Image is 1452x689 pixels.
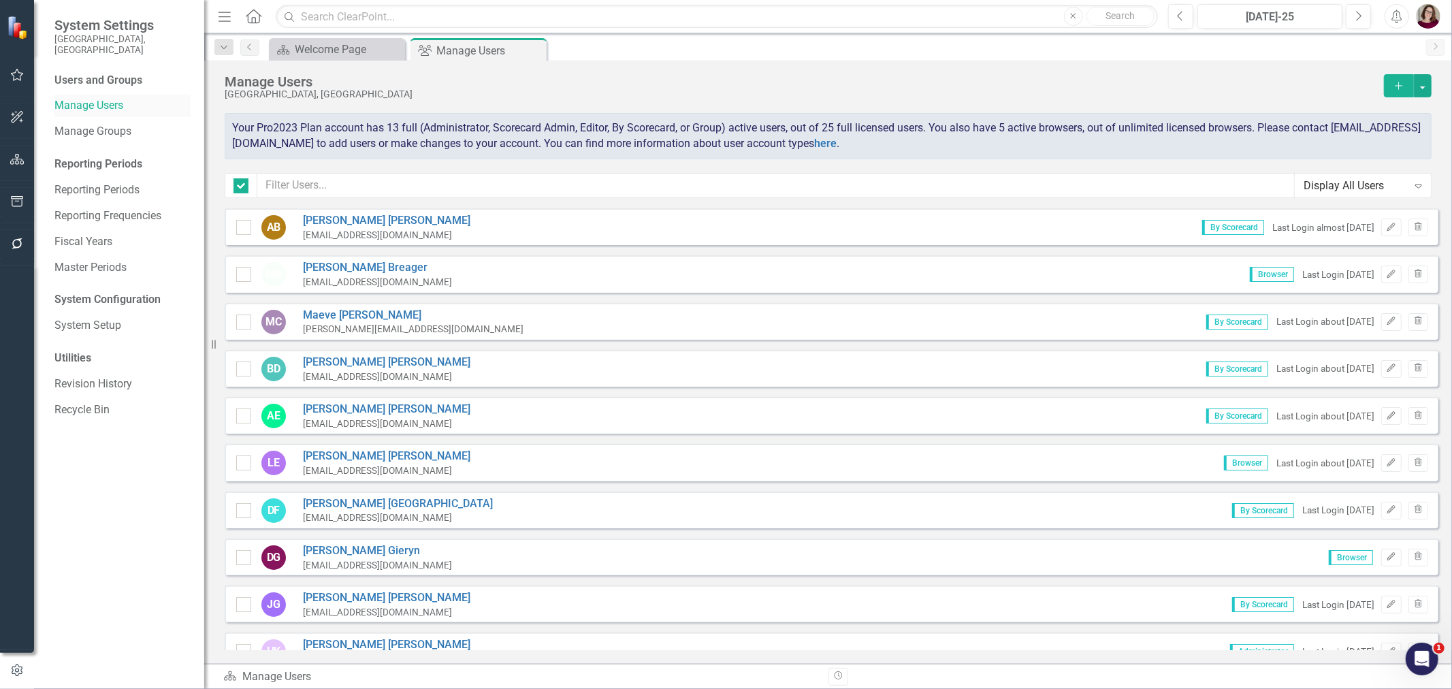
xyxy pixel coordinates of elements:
div: Manage Users [223,669,818,685]
a: Maeve [PERSON_NAME] [303,308,523,323]
div: Utilities [54,351,191,366]
div: MC [261,310,286,334]
a: Fiscal Years [54,234,191,250]
div: MB [261,262,286,287]
button: Search [1086,7,1155,26]
a: Master Periods [54,260,191,276]
span: By Scorecard [1202,220,1264,235]
a: Welcome Page [272,41,402,58]
div: [EMAIL_ADDRESS][DOMAIN_NAME] [303,606,470,619]
div: HK [261,639,286,664]
div: System Configuration [54,292,191,308]
span: Browser [1250,267,1294,282]
a: [PERSON_NAME] Gieryn [303,543,452,559]
div: [GEOGRAPHIC_DATA], [GEOGRAPHIC_DATA] [225,89,1377,99]
span: By Scorecard [1206,315,1268,330]
div: Last Login [DATE] [1302,598,1374,611]
div: [EMAIL_ADDRESS][DOMAIN_NAME] [303,511,493,524]
span: Administrator [1230,644,1294,659]
a: Revision History [54,376,191,392]
div: [EMAIL_ADDRESS][DOMAIN_NAME] [303,370,470,383]
span: By Scorecard [1206,362,1268,376]
iframe: Intercom live chat [1406,643,1438,675]
div: Welcome Page [295,41,402,58]
div: Last Login about [DATE] [1276,362,1374,375]
img: ClearPoint Strategy [7,16,31,39]
div: [EMAIL_ADDRESS][DOMAIN_NAME] [303,559,452,572]
a: [PERSON_NAME] [PERSON_NAME] [303,402,470,417]
a: [PERSON_NAME] [GEOGRAPHIC_DATA] [303,496,493,512]
span: Search [1106,10,1135,21]
div: Last Login about [DATE] [1276,457,1374,470]
span: 1 [1434,643,1445,654]
a: Reporting Frequencies [54,208,191,224]
div: Last Login [DATE] [1302,645,1374,658]
div: [EMAIL_ADDRESS][DOMAIN_NAME] [303,417,470,430]
img: Sarahjean Schluechtermann [1416,4,1440,29]
a: [PERSON_NAME] [PERSON_NAME] [303,637,470,653]
div: Last Login [DATE] [1302,504,1374,517]
a: System Setup [54,318,191,334]
a: [PERSON_NAME] Breager [303,260,452,276]
input: Filter Users... [257,173,1295,198]
div: Display All Users [1304,178,1408,193]
span: By Scorecard [1232,597,1294,612]
a: Recycle Bin [54,402,191,418]
div: Reporting Periods [54,157,191,172]
div: Last Login [DATE] [1302,268,1374,281]
div: DG [261,545,286,570]
div: [DATE]-25 [1202,9,1338,25]
div: [EMAIL_ADDRESS][DOMAIN_NAME] [303,464,470,477]
div: Users and Groups [54,73,191,89]
a: [PERSON_NAME] [PERSON_NAME] [303,355,470,370]
div: Last Login about [DATE] [1276,315,1374,328]
a: Manage Groups [54,124,191,140]
a: Reporting Periods [54,182,191,198]
a: [PERSON_NAME] [PERSON_NAME] [303,213,470,229]
input: Search ClearPoint... [276,5,1158,29]
span: System Settings [54,17,191,33]
div: BD [261,357,286,381]
div: Manage Users [225,74,1377,89]
div: LE [261,451,286,475]
div: Last Login almost [DATE] [1272,221,1374,234]
a: here [814,137,837,150]
a: [PERSON_NAME] [PERSON_NAME] [303,449,470,464]
span: Your Pro2023 Plan account has 13 full (Administrator, Scorecard Admin, Editor, By Scorecard, or G... [232,121,1421,150]
div: [EMAIL_ADDRESS][DOMAIN_NAME] [303,276,452,289]
small: [GEOGRAPHIC_DATA], [GEOGRAPHIC_DATA] [54,33,191,56]
span: Browser [1224,455,1268,470]
span: By Scorecard [1206,408,1268,423]
div: [PERSON_NAME][EMAIL_ADDRESS][DOMAIN_NAME] [303,323,523,336]
span: Browser [1329,550,1373,565]
div: [EMAIL_ADDRESS][DOMAIN_NAME] [303,229,470,242]
div: Manage Users [436,42,543,59]
div: AB [261,215,286,240]
div: JG [261,592,286,617]
button: [DATE]-25 [1197,4,1342,29]
div: Last Login about [DATE] [1276,410,1374,423]
span: By Scorecard [1232,503,1294,518]
div: DF [261,498,286,523]
a: Manage Users [54,98,191,114]
div: AE [261,404,286,428]
a: [PERSON_NAME] [PERSON_NAME] [303,590,470,606]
